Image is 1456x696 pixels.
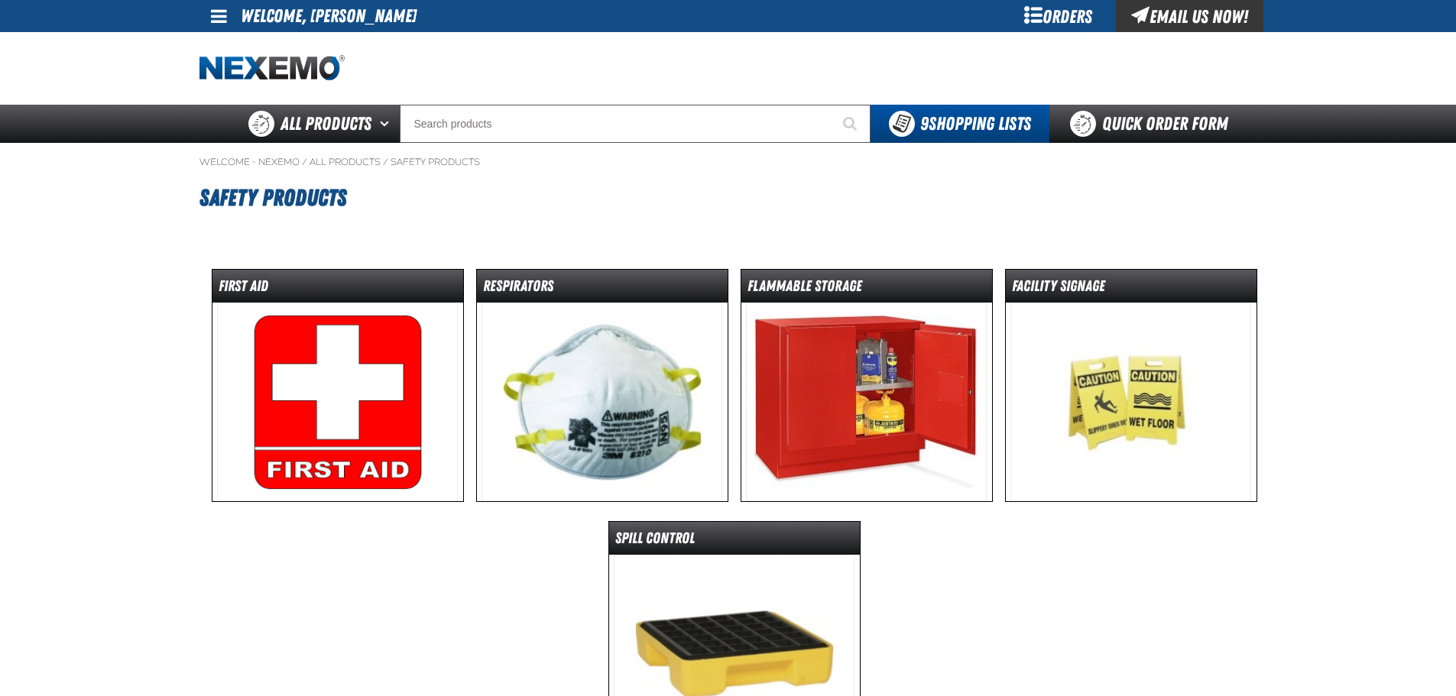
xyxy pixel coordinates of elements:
img: First Aid [217,303,458,501]
span: / [302,156,307,168]
img: Respirators [482,303,722,501]
dt: First Aid [212,276,463,303]
span: Shopping Lists [920,113,1031,134]
dt: Facility Signage [1006,276,1257,303]
img: Facility Signage [1010,303,1251,501]
a: Flammable Storage [741,269,993,502]
a: Facility Signage [1005,269,1257,502]
span: / [383,156,388,168]
button: Open All Products pages [375,105,400,143]
dt: Flammable Storage [741,276,992,303]
a: Respirators [476,269,728,502]
span: All Products [280,110,371,138]
button: Start Searching [832,105,871,143]
a: Welcome - Nexemo [199,156,300,168]
img: Nexemo logo [199,55,345,82]
dt: Spill Control [609,528,860,555]
a: Safety Products [391,156,480,168]
dt: Respirators [477,276,728,303]
a: Home [199,55,345,82]
strong: 9 [920,113,929,134]
a: Quick Order Form [1049,105,1257,143]
a: First Aid [212,269,464,502]
a: All Products [310,156,381,168]
h1: Safety Products [199,177,1257,219]
input: Search [400,105,871,143]
button: You have 9 Shopping Lists. Open to view details [871,105,1049,143]
img: Flammable Storage [746,303,987,501]
nav: Breadcrumbs [199,156,1257,168]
